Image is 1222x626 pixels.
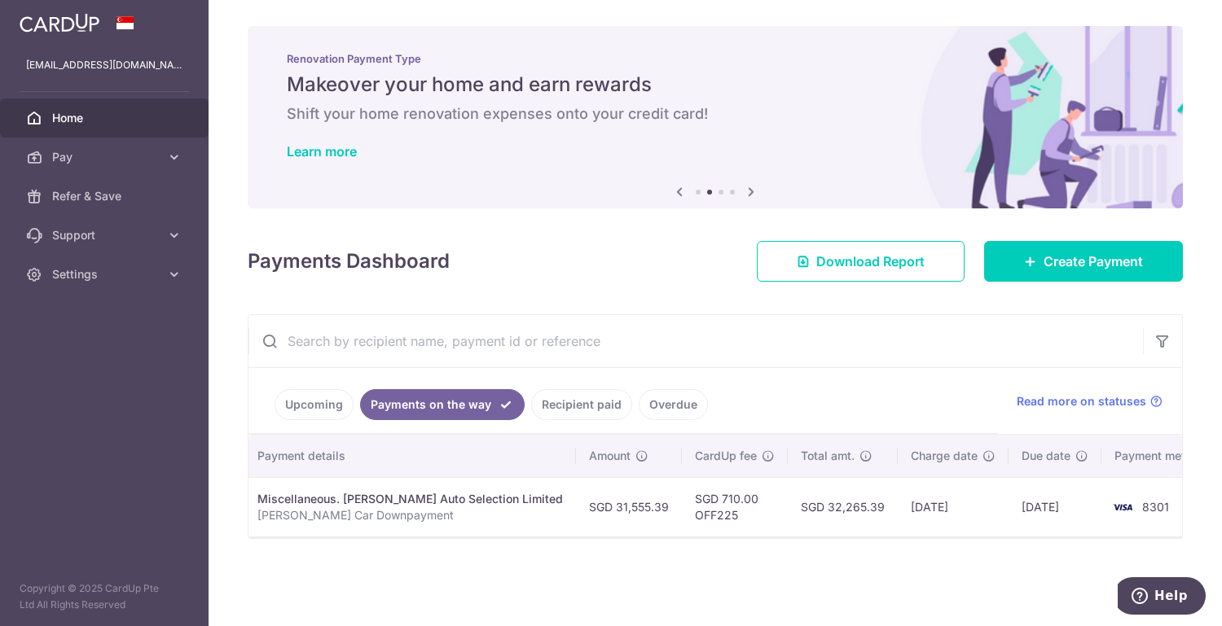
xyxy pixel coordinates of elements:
[576,477,682,536] td: SGD 31,555.39
[248,315,1143,367] input: Search by recipient name, payment id or reference
[244,435,576,477] th: Payment details
[984,241,1183,282] a: Create Payment
[287,104,1144,124] h6: Shift your home renovation expenses onto your credit card!
[248,247,450,276] h4: Payments Dashboard
[360,389,525,420] a: Payments on the way
[52,149,160,165] span: Pay
[20,13,99,33] img: CardUp
[257,507,563,523] p: [PERSON_NAME] Car Downpayment
[275,389,354,420] a: Upcoming
[52,110,160,126] span: Home
[788,477,898,536] td: SGD 32,265.39
[1017,393,1146,409] span: Read more on statuses
[287,143,357,160] a: Learn more
[589,448,631,464] span: Amount
[639,389,708,420] a: Overdue
[287,72,1144,98] h5: Makeover your home and earn rewards
[248,26,1183,208] img: Renovation banner
[52,188,160,204] span: Refer & Save
[757,241,965,282] a: Download Report
[1017,393,1163,409] a: Read more on statuses
[898,477,1009,536] td: [DATE]
[801,448,855,464] span: Total amt.
[257,491,563,507] div: Miscellaneous. [PERSON_NAME] Auto Selection Limited
[26,57,182,73] p: [EMAIL_ADDRESS][DOMAIN_NAME]
[52,266,160,282] span: Settings
[1022,448,1070,464] span: Due date
[52,227,160,243] span: Support
[911,448,978,464] span: Charge date
[682,477,788,536] td: SGD 710.00 OFF225
[1009,477,1101,536] td: [DATE]
[1142,500,1169,514] span: 8301
[816,252,925,271] span: Download Report
[1044,252,1143,271] span: Create Payment
[1118,577,1206,618] iframe: Opens a widget where you can find more information
[531,389,632,420] a: Recipient paid
[1106,497,1139,517] img: Bank Card
[695,448,757,464] span: CardUp fee
[287,52,1144,65] p: Renovation Payment Type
